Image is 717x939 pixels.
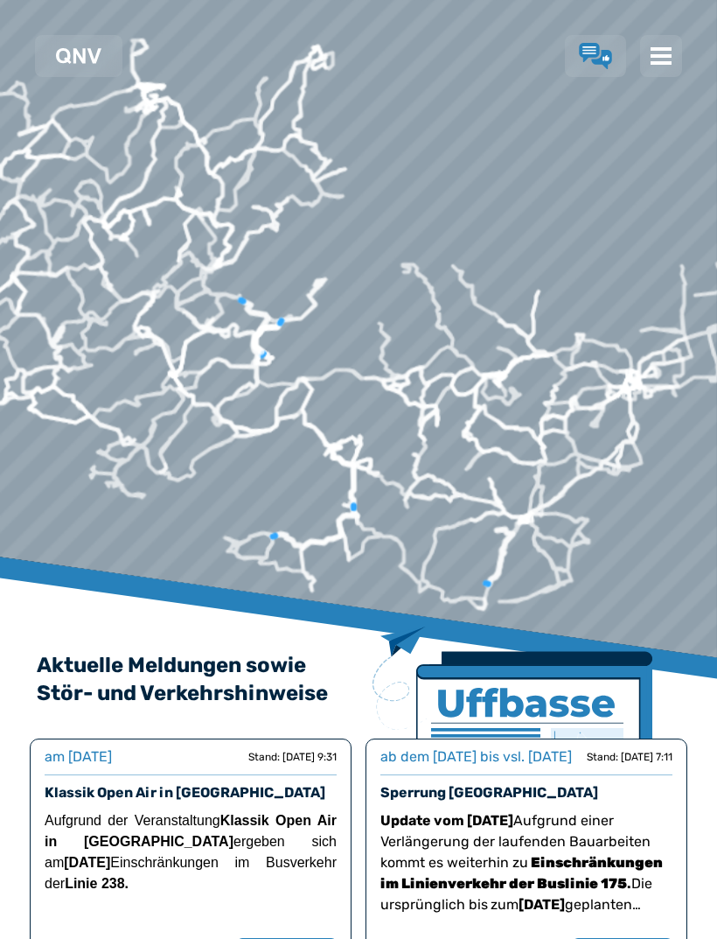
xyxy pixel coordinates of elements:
[248,750,337,764] div: Stand: [DATE] 9:31
[372,627,652,844] img: Zeitung mit Titel Uffbase
[519,896,565,913] strong: [DATE]
[380,812,513,829] strong: Update vom [DATE]
[587,750,672,764] div: Stand: [DATE] 7:11
[37,651,680,707] h2: Aktuelle Meldungen sowie Stör- und Verkehrshinweise
[45,813,337,891] span: Aufgrund der Veranstaltung ergeben sich am Einschränkungen im Busverkehr der
[45,784,325,801] a: Klassik Open Air in [GEOGRAPHIC_DATA]
[56,42,101,70] a: QNV Logo
[64,855,110,870] strong: [DATE]
[45,746,112,767] div: am [DATE]
[56,48,101,64] img: QNV Logo
[651,46,672,67] img: menu
[579,43,612,69] a: Lob & Kritik
[380,784,598,801] a: Sperrung [GEOGRAPHIC_DATA]
[380,810,672,915] p: Aufgrund einer Verlängerung der laufenden Bauarbeiten kommt es weiterhin zu Die ursprünglich bis ...
[65,876,129,891] strong: Linie 238.
[380,746,572,767] div: ab dem [DATE] bis vsl. [DATE]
